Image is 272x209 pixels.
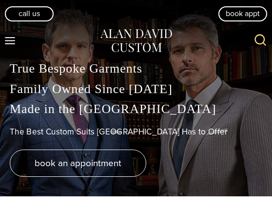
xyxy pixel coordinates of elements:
button: View Search Form [249,29,272,53]
h1: The Best Custom Suits [GEOGRAPHIC_DATA] Has to Offer [10,127,262,137]
span: book an appointment [35,156,121,170]
a: book an appointment [10,150,146,177]
a: Call Us [5,6,54,21]
img: Alan David Custom [99,27,173,55]
a: book appt [218,6,267,21]
p: True Bespoke Garments Family Owned Since [DATE] Made in the [GEOGRAPHIC_DATA] [10,58,262,119]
